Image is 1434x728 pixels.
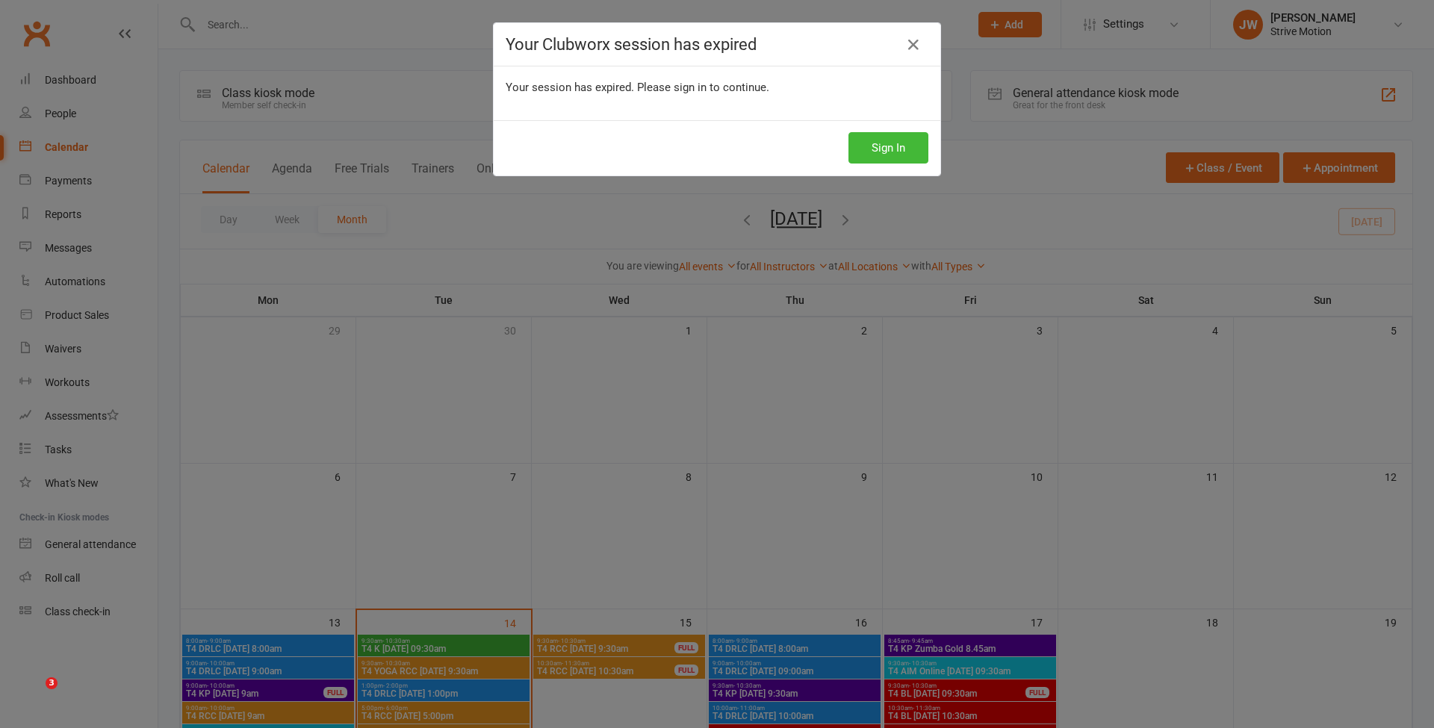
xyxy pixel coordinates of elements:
[848,132,928,164] button: Sign In
[15,677,51,713] iframe: Intercom live chat
[506,81,769,94] span: Your session has expired. Please sign in to continue.
[506,35,928,54] h4: Your Clubworx session has expired
[901,33,925,57] a: Close
[46,677,58,689] span: 3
